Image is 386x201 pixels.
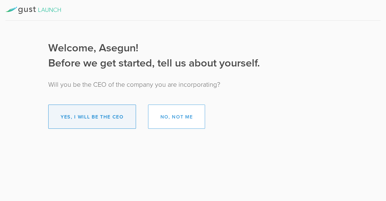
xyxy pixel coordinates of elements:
[48,56,260,71] div: Before we get started, tell us about yourself.
[148,105,205,129] button: No, not me
[48,80,260,89] div: Will you be the CEO of the company you are incorporating?
[48,41,260,56] div: Welcome, Asegun!
[48,105,136,129] button: Yes, I will be the CEO
[356,154,386,183] iframe: Chat Widget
